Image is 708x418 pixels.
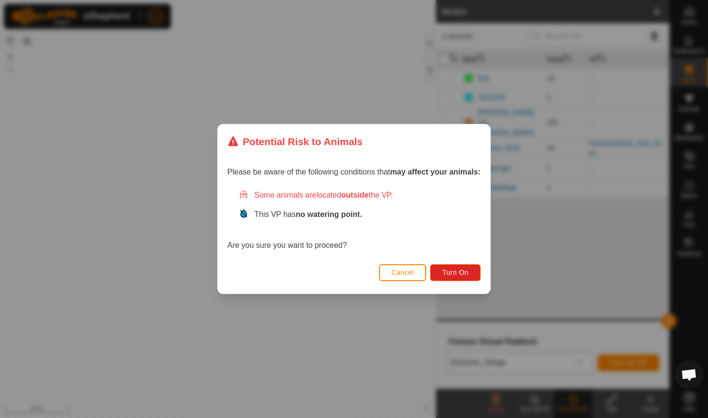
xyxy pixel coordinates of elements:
[675,360,704,389] a: Open chat
[341,191,369,199] strong: outside
[254,210,362,218] span: This VP has
[227,134,363,149] div: Potential Risk to Animals
[227,189,481,251] div: Are you sure you want to proceed?
[431,264,481,281] button: Turn On
[392,269,414,276] span: Cancel
[443,269,469,276] span: Turn On
[379,264,427,281] button: Cancel
[316,191,393,199] span: located the VP.
[390,168,481,176] strong: may affect your animals:
[227,168,481,176] span: Please be aware of the following conditions that
[239,189,481,201] div: Some animals are
[296,210,362,218] strong: no watering point.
